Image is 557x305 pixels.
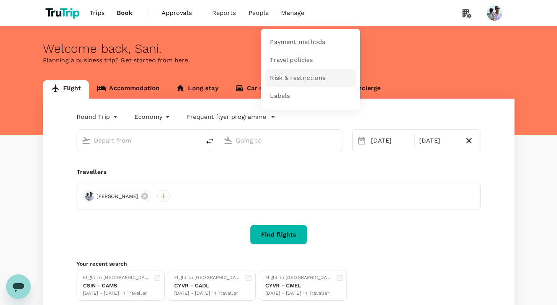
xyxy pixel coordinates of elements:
[236,135,327,146] input: Going to
[270,56,313,65] span: Travel policies
[368,133,413,148] div: [DATE]
[265,282,333,290] div: CYVR - CMEL
[83,190,152,202] div: [PERSON_NAME]
[416,133,461,148] div: [DATE]
[77,167,481,177] div: Travellers
[43,5,84,21] img: TruTrip logo
[265,274,333,282] div: Flight to [GEOGRAPHIC_DATA]
[134,111,172,123] div: Economy
[265,87,356,105] a: Labels
[117,8,133,18] span: Book
[77,111,119,123] div: Round Trip
[77,260,481,268] p: Your recent search
[281,8,304,18] span: Manage
[92,193,143,200] span: [PERSON_NAME]
[90,8,105,18] span: Trips
[250,225,307,245] button: Find flights
[6,274,31,299] iframe: Button to launch messaging window
[174,290,242,297] div: [DATE] - [DATE] · 1 Traveller
[270,38,325,47] span: Payment methods
[195,140,197,141] button: Open
[227,80,286,99] a: Car rental
[201,132,219,150] button: delete
[487,5,502,21] img: Sani Gouw
[265,69,356,87] a: Risk & restrictions
[248,8,269,18] span: People
[187,112,266,122] p: Frequent flyer programme
[89,80,168,99] a: Accommodation
[43,42,515,56] div: Welcome back , Sani .
[174,282,242,290] div: CYVR - CADL
[83,290,150,297] div: [DATE] - [DATE] · 1 Traveller
[83,282,150,290] div: CSIN - CAMS
[212,8,236,18] span: Reports
[162,8,200,18] span: Approvals
[270,74,325,83] span: Risk & restrictions
[337,140,339,141] button: Open
[265,51,356,69] a: Travel policies
[174,274,242,282] div: Flight to [GEOGRAPHIC_DATA]
[43,56,515,65] p: Planning a business trip? Get started from here.
[83,274,150,282] div: Flight to [GEOGRAPHIC_DATA]
[85,191,94,201] img: avatar-6695f0dd85a4d.png
[94,135,185,146] input: Depart from
[168,80,226,99] a: Long stay
[265,290,333,297] div: [DATE] - [DATE] · 1 Traveller
[265,33,356,51] a: Payment methods
[187,112,275,122] button: Frequent flyer programme
[270,92,290,101] span: Labels
[43,80,89,99] a: Flight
